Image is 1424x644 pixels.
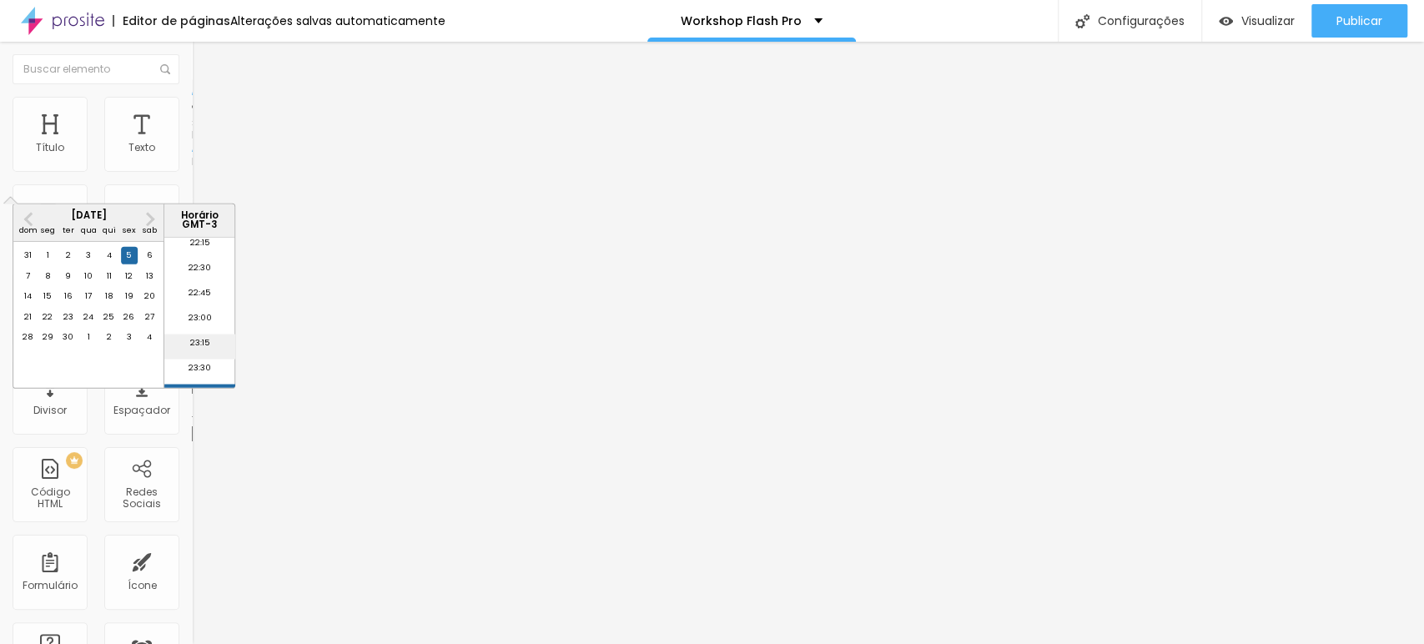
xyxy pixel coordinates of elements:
[128,580,157,591] div: Ícone
[60,268,77,284] div: Choose terça-feira, 9 de setembro de 2025
[141,268,158,284] div: Choose sábado, 13 de setembro de 2025
[230,15,445,27] div: Alterações salvas automaticamente
[60,288,77,304] div: Choose terça-feira, 16 de setembro de 2025
[100,288,117,304] div: Choose quinta-feira, 18 de setembro de 2025
[39,288,56,304] div: Choose segunda-feira, 15 de setembro de 2025
[19,329,36,345] div: Choose domingo, 28 de setembro de 2025
[39,308,56,325] div: Choose segunda-feira, 22 de setembro de 2025
[164,309,235,334] li: 23:00
[121,308,138,325] div: Choose sexta-feira, 26 de setembro de 2025
[192,42,1424,644] iframe: Editor
[141,288,158,304] div: Choose sábado, 20 de setembro de 2025
[128,142,155,153] div: Texto
[39,268,56,284] div: Choose segunda-feira, 8 de setembro de 2025
[100,308,117,325] div: Choose quinta-feira, 25 de setembro de 2025
[23,580,78,591] div: Formulário
[80,268,97,284] div: Choose quarta-feira, 10 de setembro de 2025
[1202,4,1311,38] button: Visualizar
[80,308,97,325] div: Choose quarta-feira, 24 de setembro de 2025
[141,308,158,325] div: Choose sábado, 27 de setembro de 2025
[19,308,36,325] div: Choose domingo, 21 de setembro de 2025
[681,15,802,27] p: Workshop Flash Pro
[13,211,164,220] div: [DATE]
[1336,14,1382,28] span: Publicar
[80,247,97,264] div: Choose quarta-feira, 3 de setembro de 2025
[15,206,42,233] button: Previous Month
[141,222,158,239] div: sab
[1241,14,1295,28] span: Visualizar
[164,359,235,384] li: 23:30
[121,288,138,304] div: Choose sexta-feira, 19 de setembro de 2025
[121,222,138,239] div: sex
[108,486,174,511] div: Redes Sociais
[113,15,230,27] div: Editor de páginas
[100,329,117,345] div: Choose quinta-feira, 2 de outubro de 2025
[169,211,230,220] p: Horário
[160,64,170,74] img: Icone
[19,247,36,264] div: Choose domingo, 31 de agosto de 2025
[60,222,77,239] div: ter
[13,54,179,84] input: Buscar elemento
[121,329,138,345] div: Choose sexta-feira, 3 de outubro de 2025
[19,288,36,304] div: Choose domingo, 14 de setembro de 2025
[60,247,77,264] div: Choose terça-feira, 2 de setembro de 2025
[19,268,36,284] div: Choose domingo, 7 de setembro de 2025
[141,329,158,345] div: Choose sábado, 4 de outubro de 2025
[121,268,138,284] div: Choose sexta-feira, 12 de setembro de 2025
[1311,4,1407,38] button: Publicar
[60,308,77,325] div: Choose terça-feira, 23 de setembro de 2025
[60,329,77,345] div: Choose terça-feira, 30 de setembro de 2025
[100,222,117,239] div: qui
[141,247,158,264] div: Choose sábado, 6 de setembro de 2025
[164,284,235,309] li: 22:45
[164,384,235,409] li: 23:45
[33,405,67,416] div: Divisor
[36,142,64,153] div: Título
[39,247,56,264] div: Choose segunda-feira, 1 de setembro de 2025
[113,405,170,416] div: Espaçador
[1219,14,1233,28] img: view-1.svg
[121,247,138,264] div: Choose sexta-feira, 5 de setembro de 2025
[17,486,83,511] div: Código HTML
[19,222,36,239] div: dom
[164,334,235,359] li: 23:15
[169,220,230,229] p: GMT -3
[137,206,164,233] button: Next Month
[80,288,97,304] div: Choose quarta-feira, 17 de setembro de 2025
[80,222,97,239] div: qua
[18,245,160,347] div: month 2025-09
[1075,14,1089,28] img: Icone
[80,329,97,345] div: Choose quarta-feira, 1 de outubro de 2025
[164,259,235,284] li: 22:30
[100,247,117,264] div: Choose quinta-feira, 4 de setembro de 2025
[39,222,56,239] div: seg
[164,234,235,259] li: 22:15
[39,329,56,345] div: Choose segunda-feira, 29 de setembro de 2025
[100,268,117,284] div: Choose quinta-feira, 11 de setembro de 2025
